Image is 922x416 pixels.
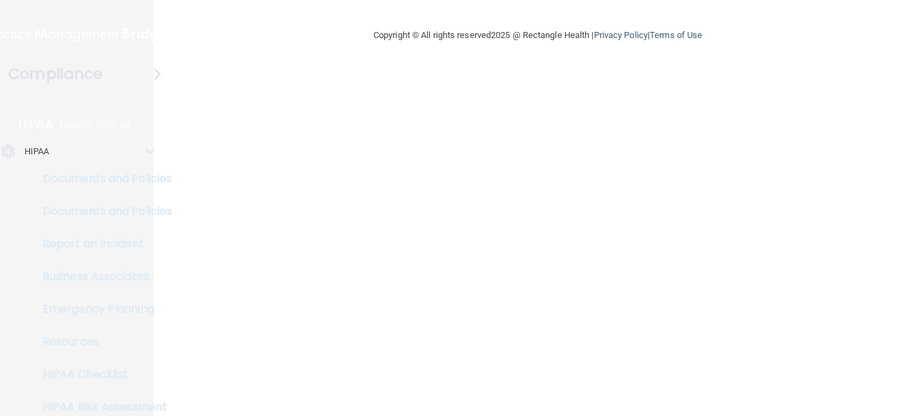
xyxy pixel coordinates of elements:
[9,270,194,283] p: Business Associates
[290,14,786,57] div: Copyright © All rights reserved 2025 @ Rectangle Health | |
[594,30,648,40] a: Privacy Policy
[9,205,194,218] p: Documents and Policies
[9,237,194,251] p: Report an Incident
[9,335,194,349] p: Resources
[18,116,53,133] p: HIPAA
[9,368,194,381] p: HIPAA Checklist
[24,143,50,160] p: HIPAA
[650,30,702,40] a: Terms of Use
[9,302,194,316] p: Emergency Planning
[60,116,132,133] p: Learn More!
[8,65,103,84] h4: Compliance
[9,400,194,414] p: HIPAA Risk Assessment
[9,172,194,186] p: Documents and Policies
